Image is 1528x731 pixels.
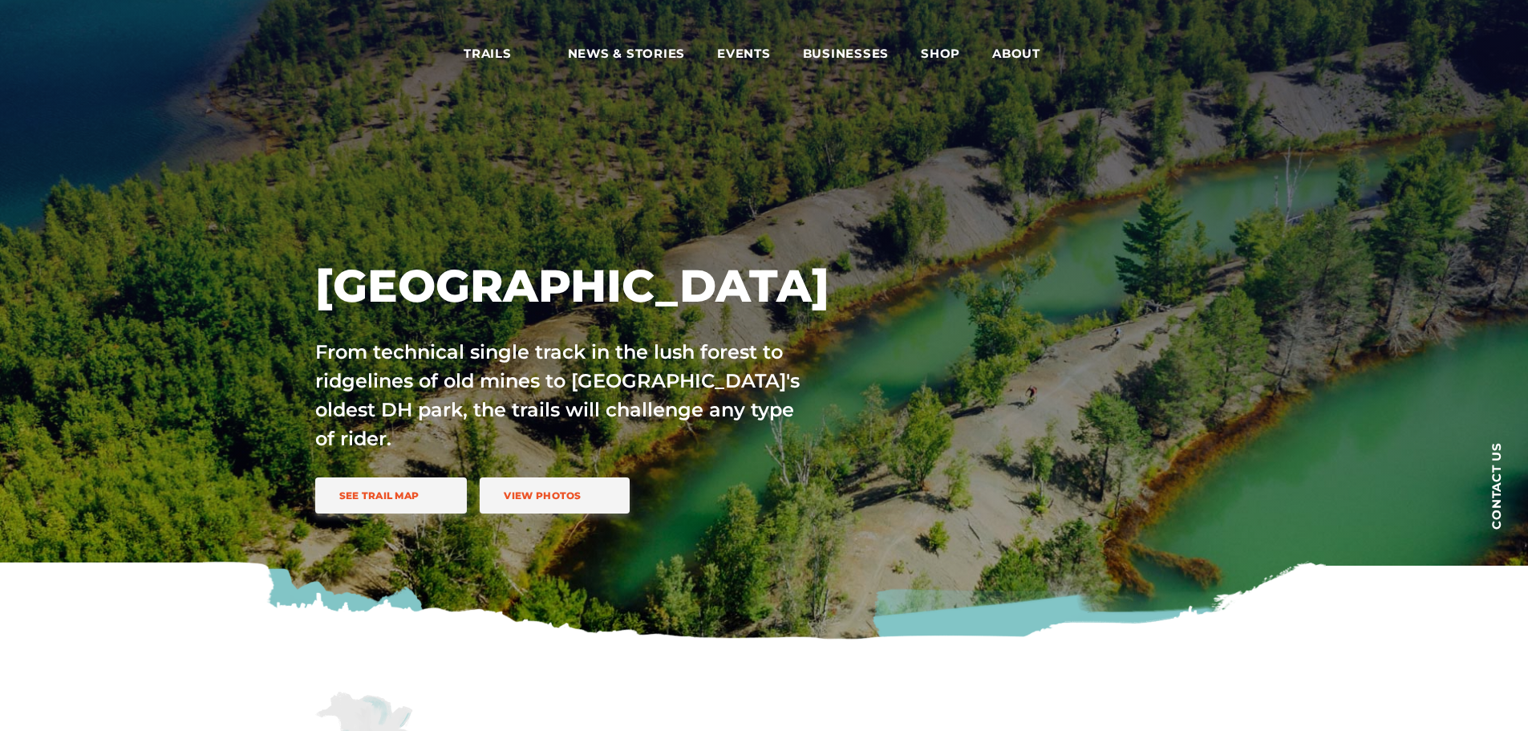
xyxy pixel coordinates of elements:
span: About [992,46,1064,62]
span: See Trail Map [339,489,419,502]
span: Shop [921,46,960,62]
span: Trails [464,46,536,62]
a: View Photos trail icon [480,477,629,514]
a: Contact us [1464,417,1528,554]
span: News & Stories [568,46,686,62]
span: Contact us [1490,442,1502,530]
h1: [GEOGRAPHIC_DATA] [315,258,909,314]
p: From technical single track in the lush forest to ridgelines of old mines to [GEOGRAPHIC_DATA]'s ... [315,338,803,453]
a: See Trail Map trail icon [315,477,468,514]
span: Events [717,46,771,62]
span: Businesses [803,46,890,62]
span: View Photos [504,489,581,502]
